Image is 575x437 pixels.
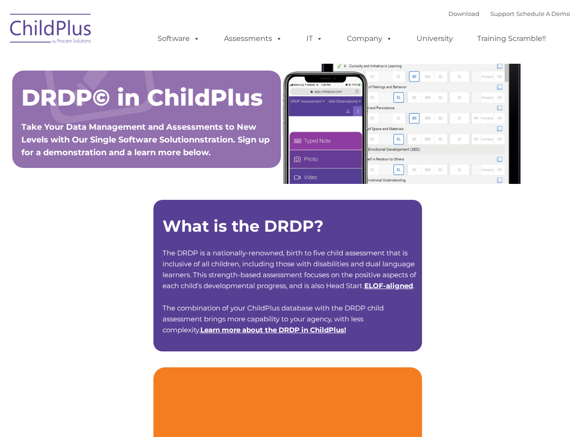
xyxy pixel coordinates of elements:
[468,30,555,48] a: Training Scramble!!
[407,30,462,48] a: University
[163,216,324,236] strong: What is the DRDP?
[163,304,384,334] span: The combination of your ChildPlus database with the DRDP child assessment brings more capability ...
[21,122,270,158] span: Take Your Data Management and Assessments to New Levels with Our Single Software Solutionnstratio...
[338,30,402,48] a: Company
[5,7,97,53] img: ChildPlus by Procare Solutions
[297,30,332,48] a: IT
[448,10,479,17] a: Download
[516,10,570,17] a: Schedule A Demo
[490,10,514,17] a: Support
[448,10,570,17] font: |
[200,325,344,334] a: Learn more about the DRDP in ChildPlus
[200,325,346,334] span: !
[148,30,209,48] a: Software
[21,84,263,112] span: DRDP© in ChildPlus
[215,30,291,48] a: Assessments
[364,281,413,290] a: ELOF-aligned
[163,249,416,290] span: The DRDP is a nationally-renowned, birth to five child assessment that is inclusive of all childr...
